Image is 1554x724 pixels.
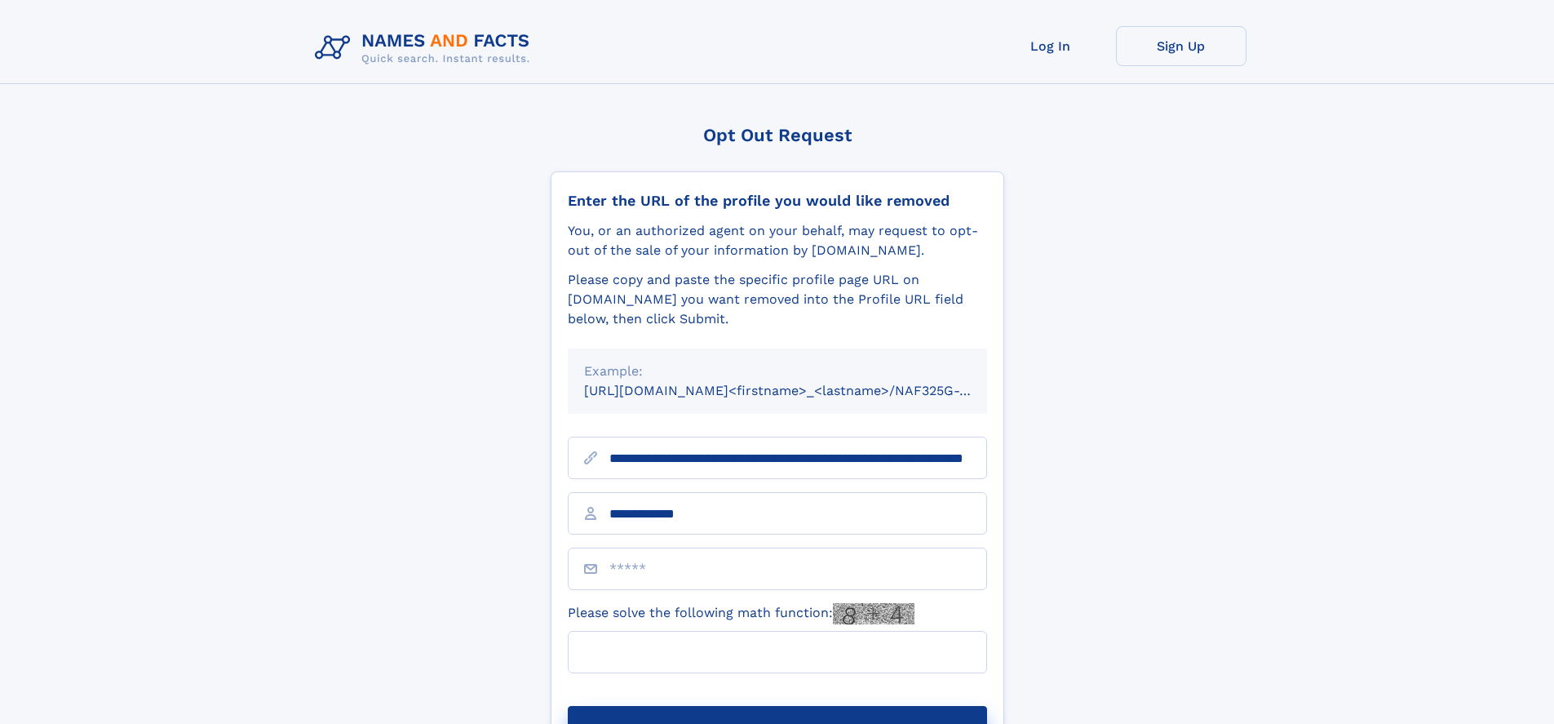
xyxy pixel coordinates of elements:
div: You, or an authorized agent on your behalf, may request to opt-out of the sale of your informatio... [568,221,987,260]
label: Please solve the following math function: [568,603,914,624]
a: Sign Up [1116,26,1246,66]
div: Please copy and paste the specific profile page URL on [DOMAIN_NAME] you want removed into the Pr... [568,270,987,329]
div: Enter the URL of the profile you would like removed [568,192,987,210]
a: Log In [985,26,1116,66]
small: [URL][DOMAIN_NAME]<firstname>_<lastname>/NAF325G-xxxxxxxx [584,383,1018,398]
div: Opt Out Request [551,125,1004,145]
div: Example: [584,362,971,381]
img: Logo Names and Facts [308,26,543,70]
